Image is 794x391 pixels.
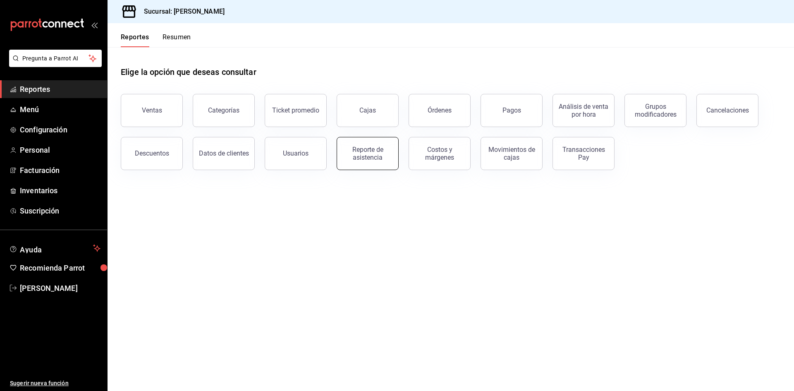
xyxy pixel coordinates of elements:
button: Análisis de venta por hora [552,94,615,127]
span: [PERSON_NAME] [20,283,100,294]
div: Órdenes [428,106,452,114]
span: Configuración [20,124,100,135]
span: Sugerir nueva función [10,379,100,388]
div: Análisis de venta por hora [558,103,609,118]
a: Pregunta a Parrot AI [6,60,102,69]
div: Movimientos de cajas [486,146,537,161]
button: Reportes [121,33,149,47]
button: Costos y márgenes [409,137,471,170]
div: Descuentos [135,149,169,157]
div: Pagos [502,106,521,114]
div: Ticket promedio [272,106,319,114]
div: navigation tabs [121,33,191,47]
button: Pagos [481,94,543,127]
button: Reporte de asistencia [337,137,399,170]
h3: Sucursal: [PERSON_NAME] [137,7,225,17]
button: Órdenes [409,94,471,127]
div: Cajas [359,106,376,115]
span: Facturación [20,165,100,176]
button: Grupos modificadores [624,94,686,127]
div: Ventas [142,106,162,114]
span: Inventarios [20,185,100,196]
div: Datos de clientes [199,149,249,157]
span: Suscripción [20,205,100,216]
button: Resumen [163,33,191,47]
h1: Elige la opción que deseas consultar [121,66,256,78]
div: Grupos modificadores [630,103,681,118]
a: Cajas [337,94,399,127]
button: Categorías [193,94,255,127]
div: Costos y márgenes [414,146,465,161]
div: Reporte de asistencia [342,146,393,161]
span: Personal [20,144,100,156]
button: open_drawer_menu [91,22,98,28]
span: Reportes [20,84,100,95]
span: Recomienda Parrot [20,262,100,273]
span: Ayuda [20,243,90,253]
button: Usuarios [265,137,327,170]
button: Ticket promedio [265,94,327,127]
span: Menú [20,104,100,115]
div: Cancelaciones [706,106,749,114]
button: Datos de clientes [193,137,255,170]
span: Pregunta a Parrot AI [22,54,89,63]
button: Ventas [121,94,183,127]
button: Cancelaciones [696,94,758,127]
div: Categorías [208,106,239,114]
button: Transacciones Pay [552,137,615,170]
button: Pregunta a Parrot AI [9,50,102,67]
div: Usuarios [283,149,309,157]
button: Movimientos de cajas [481,137,543,170]
button: Descuentos [121,137,183,170]
div: Transacciones Pay [558,146,609,161]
